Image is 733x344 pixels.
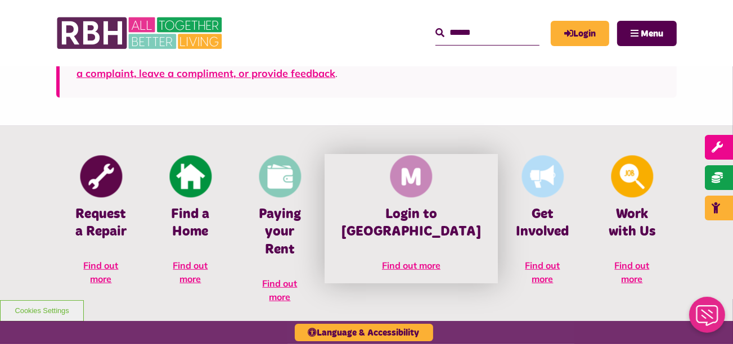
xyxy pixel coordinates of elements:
a: Looking For A Job Work with Us Find out more [587,154,677,297]
span: Find out more [525,260,560,284]
h4: Get Involved [515,206,570,241]
img: Looking For A Job [611,156,653,198]
a: Report Repair Request a Repair Find out more [56,154,146,297]
img: Report Repair [80,156,122,198]
span: Menu [641,29,663,38]
h4: Work with Us [604,206,660,241]
a: Get Involved Get Involved Find out more [498,154,587,297]
span: Find out more [615,260,650,284]
button: Navigation [617,21,677,46]
span: Find out more [173,260,208,284]
h4: Login to [GEOGRAPHIC_DATA] [341,206,481,241]
h4: Paying your Rent [252,206,308,259]
img: Find A Home [169,156,212,198]
a: Pay Rent Paying your Rent Find out more [235,154,325,314]
iframe: Netcall Web Assistant for live chat [682,293,733,344]
img: Membership And Mutuality [390,156,433,198]
a: MyRBH [551,21,609,46]
button: Language & Accessibility [295,324,433,341]
img: Get Involved [521,156,564,198]
a: Membership And Mutuality Login to [GEOGRAPHIC_DATA] Find out more [325,154,498,283]
a: Find A Home Find a Home Find out more [146,154,235,297]
input: Search [435,21,539,45]
h4: Find a Home [163,206,218,241]
h4: Request a Repair [73,206,129,241]
span: Find out more [382,260,440,271]
img: RBH [56,11,225,55]
span: Find out more [263,278,298,302]
img: Pay Rent [259,156,301,198]
span: Find out more [84,260,119,284]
